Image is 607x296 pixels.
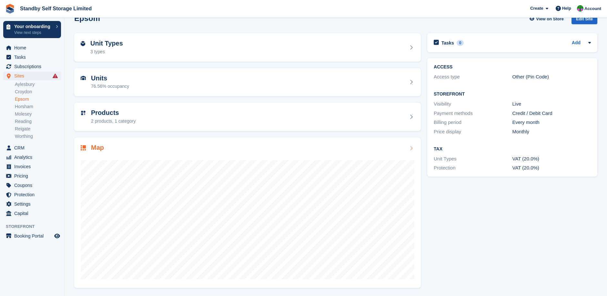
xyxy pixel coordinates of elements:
[512,164,591,172] div: VAT (20.0%)
[434,147,591,152] h2: Tax
[14,209,53,218] span: Capital
[572,14,597,27] a: Edit Site
[434,100,512,108] div: Visibility
[14,24,53,29] p: Your onboarding
[90,40,123,47] h2: Unit Types
[74,14,100,23] h2: Epsom
[14,190,53,199] span: Protection
[91,109,136,117] h2: Products
[3,21,61,38] a: Your onboarding View next steps
[14,181,53,190] span: Coupons
[529,14,566,25] a: View on Store
[15,89,61,95] a: Croydon
[14,143,53,152] span: CRM
[15,104,61,110] a: Horsham
[434,119,512,126] div: Billing period
[81,41,85,46] img: unit-type-icn-2b2737a686de81e16bb02015468b77c625bbabd49415b5ef34ead5e3b44a266d.svg
[3,231,61,240] a: menu
[14,171,53,180] span: Pricing
[5,4,15,14] img: stora-icon-8386f47178a22dfd0bd8f6a31ec36ba5ce8667c1dd55bd0f319d3a0aa187defe.svg
[74,33,421,62] a: Unit Types 3 types
[74,68,421,97] a: Units 76.56% occupancy
[3,162,61,171] a: menu
[15,126,61,132] a: Reigate
[15,111,61,117] a: Molesey
[14,199,53,209] span: Settings
[434,73,512,81] div: Access type
[14,43,53,52] span: Home
[512,73,591,81] div: Other (Pin Code)
[91,144,104,151] h2: Map
[3,181,61,190] a: menu
[53,232,61,240] a: Preview store
[3,190,61,199] a: menu
[512,100,591,108] div: Live
[3,199,61,209] a: menu
[3,62,61,71] a: menu
[512,110,591,117] div: Credit / Debit Card
[3,71,61,80] a: menu
[434,92,591,97] h2: Storefront
[14,162,53,171] span: Invoices
[572,39,581,47] a: Add
[3,209,61,218] a: menu
[14,153,53,162] span: Analytics
[562,5,571,12] span: Help
[81,110,86,116] img: custom-product-icn-752c56ca05d30b4aa98f6f15887a0e09747e85b44ffffa43cff429088544963d.svg
[3,43,61,52] a: menu
[441,40,454,46] h2: Tasks
[91,83,129,90] div: 76.56% occupancy
[3,53,61,62] a: menu
[536,16,564,22] span: View on Store
[74,103,421,131] a: Products 2 products, 1 category
[15,96,61,102] a: Epsom
[14,30,53,36] p: View next steps
[6,223,64,230] span: Storefront
[81,145,86,150] img: map-icn-33ee37083ee616e46c38cad1a60f524a97daa1e2b2c8c0bc3eb3415660979fc1.svg
[3,143,61,152] a: menu
[90,48,123,55] div: 3 types
[14,71,53,80] span: Sites
[14,53,53,62] span: Tasks
[457,40,464,46] div: 0
[15,81,61,87] a: Aylesbury
[91,118,136,125] div: 2 products, 1 category
[530,5,543,12] span: Create
[74,138,421,288] a: Map
[3,153,61,162] a: menu
[434,164,512,172] div: Protection
[572,14,597,25] div: Edit Site
[91,75,129,82] h2: Units
[3,171,61,180] a: menu
[512,119,591,126] div: Every month
[434,155,512,163] div: Unit Types
[512,128,591,136] div: Monthly
[434,128,512,136] div: Price display
[53,73,58,78] i: Smart entry sync failures have occurred
[17,3,94,14] a: Standby Self Storage Limited
[584,5,601,12] span: Account
[14,231,53,240] span: Booking Portal
[434,110,512,117] div: Payment methods
[15,118,61,125] a: Reading
[512,155,591,163] div: VAT (20.0%)
[81,76,86,80] img: unit-icn-7be61d7bf1b0ce9d3e12c5938cc71ed9869f7b940bace4675aadf7bd6d80202e.svg
[14,62,53,71] span: Subscriptions
[434,65,591,70] h2: ACCESS
[15,133,61,139] a: Worthing
[577,5,583,12] img: Michelle Mustoe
